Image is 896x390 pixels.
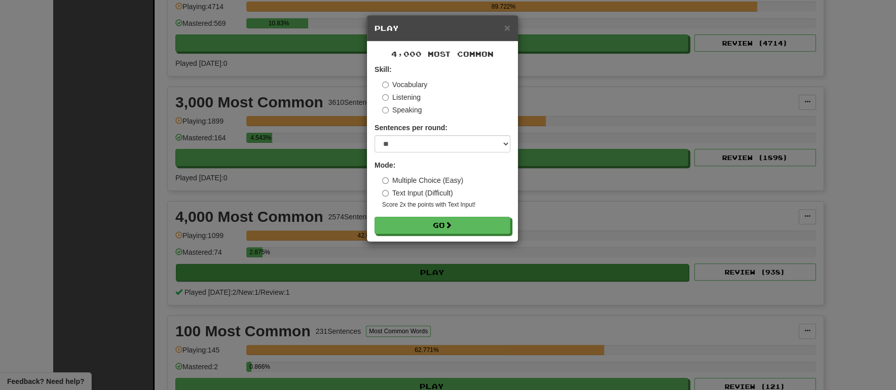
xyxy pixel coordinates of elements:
[375,217,510,234] button: Go
[375,65,391,73] strong: Skill:
[382,177,389,184] input: Multiple Choice (Easy)
[382,188,453,198] label: Text Input (Difficult)
[375,23,510,33] h5: Play
[504,22,510,33] span: ×
[382,92,421,102] label: Listening
[382,107,389,113] input: Speaking
[382,190,389,197] input: Text Input (Difficult)
[504,22,510,33] button: Close
[382,175,463,185] label: Multiple Choice (Easy)
[382,94,389,101] input: Listening
[382,80,427,90] label: Vocabulary
[382,82,389,88] input: Vocabulary
[382,105,422,115] label: Speaking
[391,50,494,58] span: 4,000 Most Common
[375,123,447,133] label: Sentences per round:
[375,161,395,169] strong: Mode:
[382,201,510,209] small: Score 2x the points with Text Input !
